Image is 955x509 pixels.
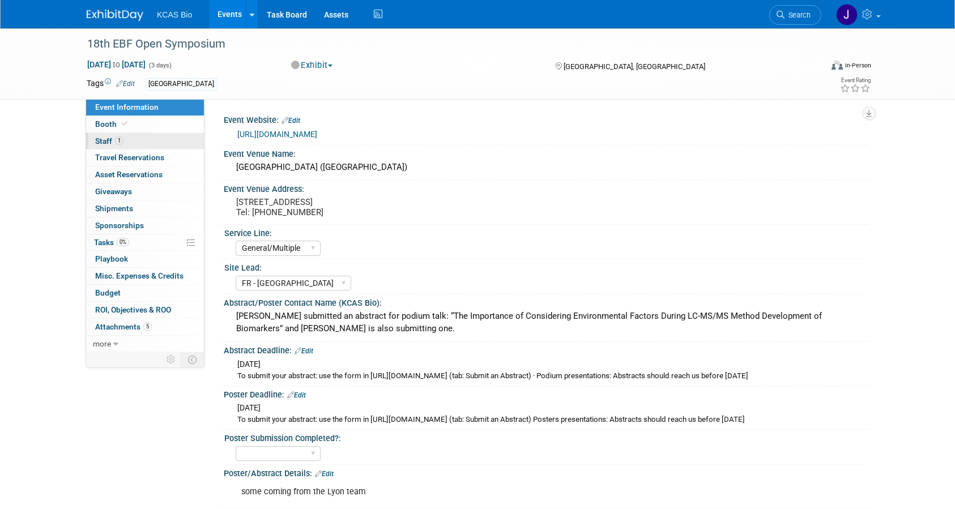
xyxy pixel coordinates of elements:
span: [GEOGRAPHIC_DATA], [GEOGRAPHIC_DATA] [564,62,705,71]
div: Event Website: [224,112,868,126]
pre: [STREET_ADDRESS] Tel: [PHONE_NUMBER] [236,197,480,217]
div: To submit your abstract: use the form in [URL][DOMAIN_NAME] (tab: Submit an Abstract) · Podium pr... [237,371,860,382]
div: Service Line: [224,225,863,239]
a: Edit [287,391,306,399]
img: Format-Inperson.png [832,61,843,70]
div: Poster Submission Completed?: [224,430,863,444]
img: ExhibitDay [87,10,143,21]
td: Toggle Event Tabs [181,352,204,367]
div: Poster/Abstract Details: [224,465,868,480]
span: to [111,60,122,69]
span: Giveaways [95,187,132,196]
img: Jason Hannah [836,4,858,25]
td: Tags [87,78,135,91]
a: Travel Reservations [86,149,204,166]
div: To submit your abstract: use the form in [URL][DOMAIN_NAME] (tab: Submit an Abstract) Posters pre... [237,414,860,425]
span: Shipments [95,204,133,213]
span: Asset Reservations [95,170,163,179]
span: Travel Reservations [95,153,164,162]
a: [URL][DOMAIN_NAME] [237,130,317,139]
span: [DATE] [237,360,261,369]
span: more [93,339,111,348]
div: Site Lead: [224,259,863,273]
div: In-Person [845,61,871,70]
span: 0% [117,238,129,246]
a: Tasks0% [86,234,204,251]
div: Abstract Deadline: [224,342,868,357]
a: Attachments5 [86,319,204,335]
span: 5 [143,322,152,331]
a: ROI, Objectives & ROO [86,302,204,318]
span: Budget [95,288,121,297]
a: Staff1 [86,133,204,149]
span: Sponsorships [95,221,144,230]
div: Event Venue Name: [224,146,868,160]
div: [PERSON_NAME] submitted an abstract for podium talk: “The Importance of Considering Environmental... [232,307,860,337]
span: Staff [95,136,123,146]
a: Misc. Expenses & Credits [86,268,204,284]
div: some coming from the Lyon team [233,481,744,503]
i: Booth reservation complete [122,121,127,127]
a: Booth [86,116,204,132]
span: [DATE] [DATE] [87,59,146,70]
a: Event Information [86,99,204,116]
span: Search [785,11,811,19]
span: Booth [95,119,130,129]
a: Asset Reservations [86,166,204,183]
a: Edit [315,470,334,478]
div: 18th EBF Open Symposium [83,34,804,54]
a: Budget [86,285,204,301]
a: Edit [282,117,300,125]
a: Sponsorships [86,217,204,234]
div: Event Venue Address: [224,181,868,195]
span: KCAS Bio [157,10,192,19]
span: Event Information [95,102,159,112]
div: [GEOGRAPHIC_DATA] [145,78,218,90]
a: more [86,336,204,352]
a: Edit [116,80,135,88]
span: Tasks [94,238,129,247]
span: Playbook [95,254,128,263]
div: [GEOGRAPHIC_DATA] ([GEOGRAPHIC_DATA]) [232,159,860,176]
a: Edit [295,347,313,355]
div: Poster Deadline: [224,386,868,401]
div: Event Format [754,59,871,76]
span: Misc. Expenses & Credits [95,271,184,280]
span: [DATE] [237,403,261,412]
a: Playbook [86,251,204,267]
span: ROI, Objectives & ROO [95,305,171,314]
a: Giveaways [86,183,204,200]
a: Shipments [86,200,204,217]
div: Event Rating [840,78,871,83]
td: Personalize Event Tab Strip [161,352,181,367]
span: Attachments [95,322,152,331]
div: Abstract/Poster Contact Name (KCAS Bio): [224,294,868,309]
button: Exhibit [287,59,337,71]
span: (3 days) [148,62,172,69]
a: Search [769,5,821,25]
span: 1 [115,136,123,145]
